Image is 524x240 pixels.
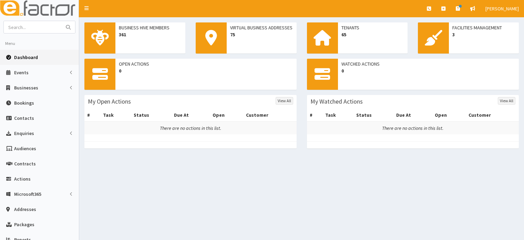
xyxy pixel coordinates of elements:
span: Actions [14,176,31,182]
span: Open Actions [119,60,293,67]
span: Tenants [341,24,404,31]
th: Customer [466,109,519,122]
span: Contacts [14,115,34,121]
input: Search... [4,21,62,33]
span: Dashboard [14,54,38,60]
span: Bookings [14,100,34,106]
i: There are no actions in this list. [160,125,221,131]
span: Enquiries [14,130,34,136]
th: Task [100,109,131,122]
span: Addresses [14,206,36,212]
span: Microsoft365 [14,191,41,197]
span: Events [14,69,29,76]
th: Open [210,109,243,122]
span: Watched Actions [341,60,516,67]
th: Due At [393,109,432,122]
span: 65 [341,31,404,38]
span: Virtual Business Addresses [230,24,293,31]
span: Contracts [14,161,36,167]
span: Audiences [14,145,36,152]
th: Due At [171,109,210,122]
i: There are no actions in this list. [382,125,443,131]
span: [PERSON_NAME] [485,6,519,12]
th: Open [432,109,465,122]
span: 0 [119,67,293,74]
span: 361 [119,31,182,38]
span: 75 [230,31,293,38]
span: Packages [14,221,34,228]
h3: My Open Actions [88,98,131,105]
span: 0 [341,67,516,74]
th: Task [322,109,353,122]
span: Businesses [14,85,38,91]
th: Status [353,109,393,122]
th: # [84,109,100,122]
span: Facilities Management [452,24,515,31]
th: Customer [243,109,296,122]
h3: My Watched Actions [310,98,363,105]
a: View All [498,97,515,105]
span: 3 [452,31,515,38]
span: Business Hive Members [119,24,182,31]
th: # [307,109,323,122]
a: View All [276,97,293,105]
th: Status [131,109,171,122]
